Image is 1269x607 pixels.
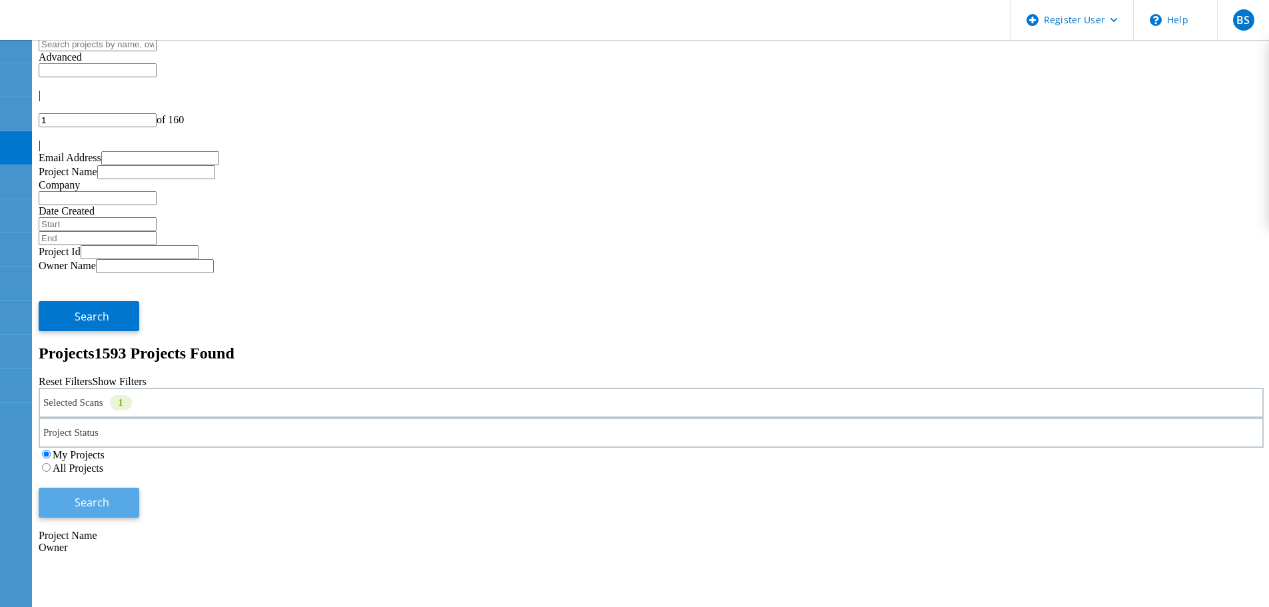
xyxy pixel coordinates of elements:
span: Search [75,495,109,510]
label: My Projects [53,449,105,460]
span: Advanced [39,51,82,63]
label: Owner Name [39,260,96,271]
div: | [39,89,1264,101]
a: Show Filters [92,376,146,387]
label: Project Id [39,246,81,257]
input: Search projects by name, owner, ID, company, etc [39,37,157,51]
span: of 160 [157,114,184,125]
b: Projects [39,344,95,362]
label: Email Address [39,152,101,163]
button: Search [39,301,139,331]
label: Date Created [39,205,95,217]
label: All Projects [53,462,103,474]
div: Project Name [39,530,1264,542]
span: 1593 Projects Found [95,344,234,362]
span: BS [1236,15,1250,25]
div: | [39,139,1264,151]
a: Reset Filters [39,376,92,387]
svg: \n [1150,14,1162,26]
label: Project Name [39,166,97,177]
div: 1 [110,395,132,410]
div: Owner [39,542,1264,554]
span: Search [75,309,109,324]
input: Start [39,217,157,231]
label: Company [39,179,80,191]
button: Search [39,488,139,518]
div: Project Status [39,418,1264,448]
a: Live Optics Dashboard [13,26,157,37]
div: Selected Scans [39,388,1264,418]
input: End [39,231,157,245]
